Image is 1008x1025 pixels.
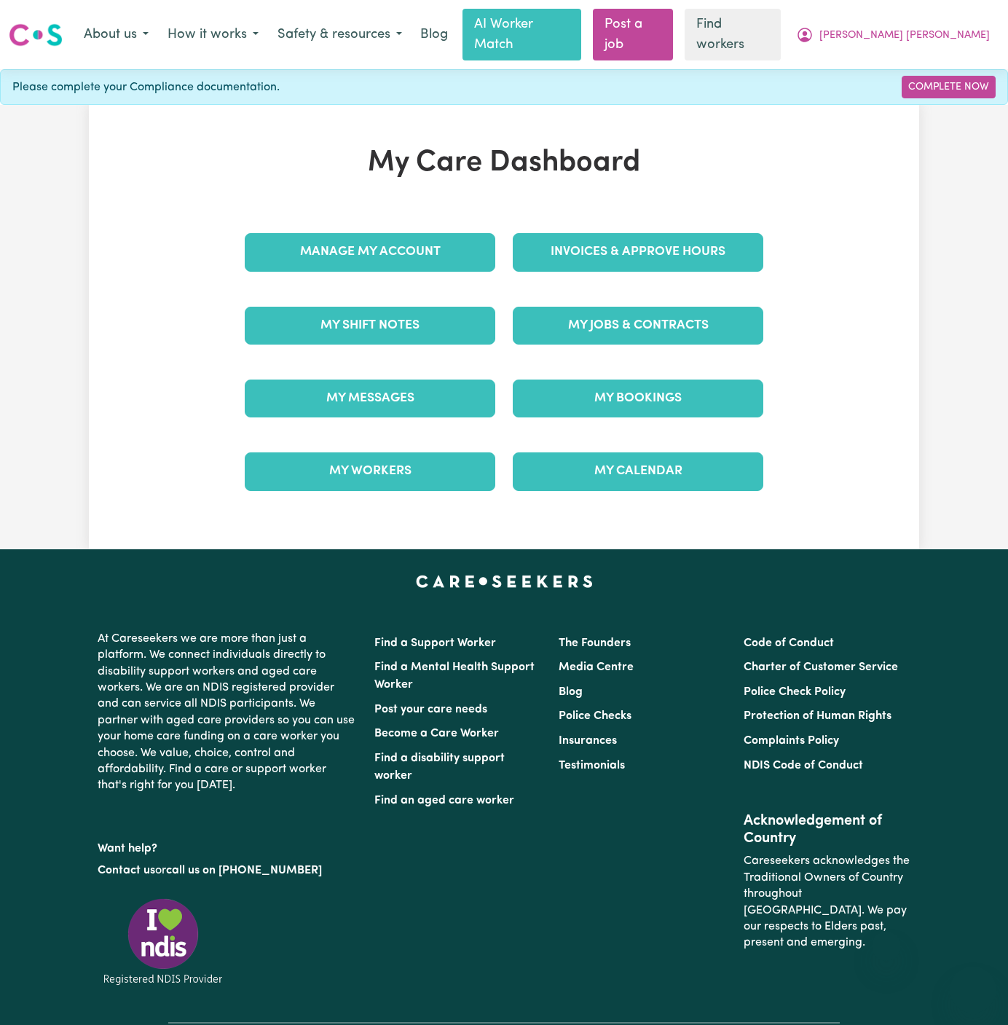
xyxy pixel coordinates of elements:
p: Careseekers acknowledges the Traditional Owners of Country throughout [GEOGRAPHIC_DATA]. We pay o... [744,847,910,957]
a: Post your care needs [374,704,487,715]
a: My Workers [245,452,495,490]
a: Testimonials [559,760,625,771]
a: Find workers [685,9,781,60]
a: Careseekers logo [9,18,63,52]
a: My Bookings [513,380,763,417]
button: Safety & resources [268,20,412,50]
a: Blog [559,686,583,698]
a: Media Centre [559,661,634,673]
a: Find a disability support worker [374,753,505,782]
a: My Calendar [513,452,763,490]
a: NDIS Code of Conduct [744,760,863,771]
button: My Account [787,20,999,50]
a: Charter of Customer Service [744,661,898,673]
p: Want help? [98,835,357,857]
img: Careseekers logo [9,22,63,48]
h1: My Care Dashboard [236,146,772,181]
a: Complaints Policy [744,735,839,747]
iframe: Button to launch messaging window [950,967,996,1013]
img: Registered NDIS provider [98,896,229,987]
iframe: Close message [872,932,901,961]
p: or [98,857,357,884]
button: How it works [158,20,268,50]
a: Complete Now [902,76,996,98]
a: Become a Care Worker [374,728,499,739]
a: Protection of Human Rights [744,710,891,722]
a: Careseekers home page [416,576,593,587]
a: Police Check Policy [744,686,846,698]
a: Find a Mental Health Support Worker [374,661,535,691]
a: My Jobs & Contracts [513,307,763,345]
a: Police Checks [559,710,631,722]
a: Post a job [593,9,673,60]
span: [PERSON_NAME] [PERSON_NAME] [819,28,990,44]
a: Code of Conduct [744,637,834,649]
h2: Acknowledgement of Country [744,812,910,847]
a: My Shift Notes [245,307,495,345]
a: Insurances [559,735,617,747]
a: Blog [412,19,457,51]
a: Invoices & Approve Hours [513,233,763,271]
p: At Careseekers we are more than just a platform. We connect individuals directly to disability su... [98,625,357,800]
a: Find an aged care worker [374,795,514,806]
a: Find a Support Worker [374,637,496,649]
a: AI Worker Match [462,9,581,60]
a: The Founders [559,637,631,649]
a: call us on [PHONE_NUMBER] [166,865,322,876]
button: About us [74,20,158,50]
span: Please complete your Compliance documentation. [12,79,280,96]
a: Contact us [98,865,155,876]
a: My Messages [245,380,495,417]
a: Manage My Account [245,233,495,271]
